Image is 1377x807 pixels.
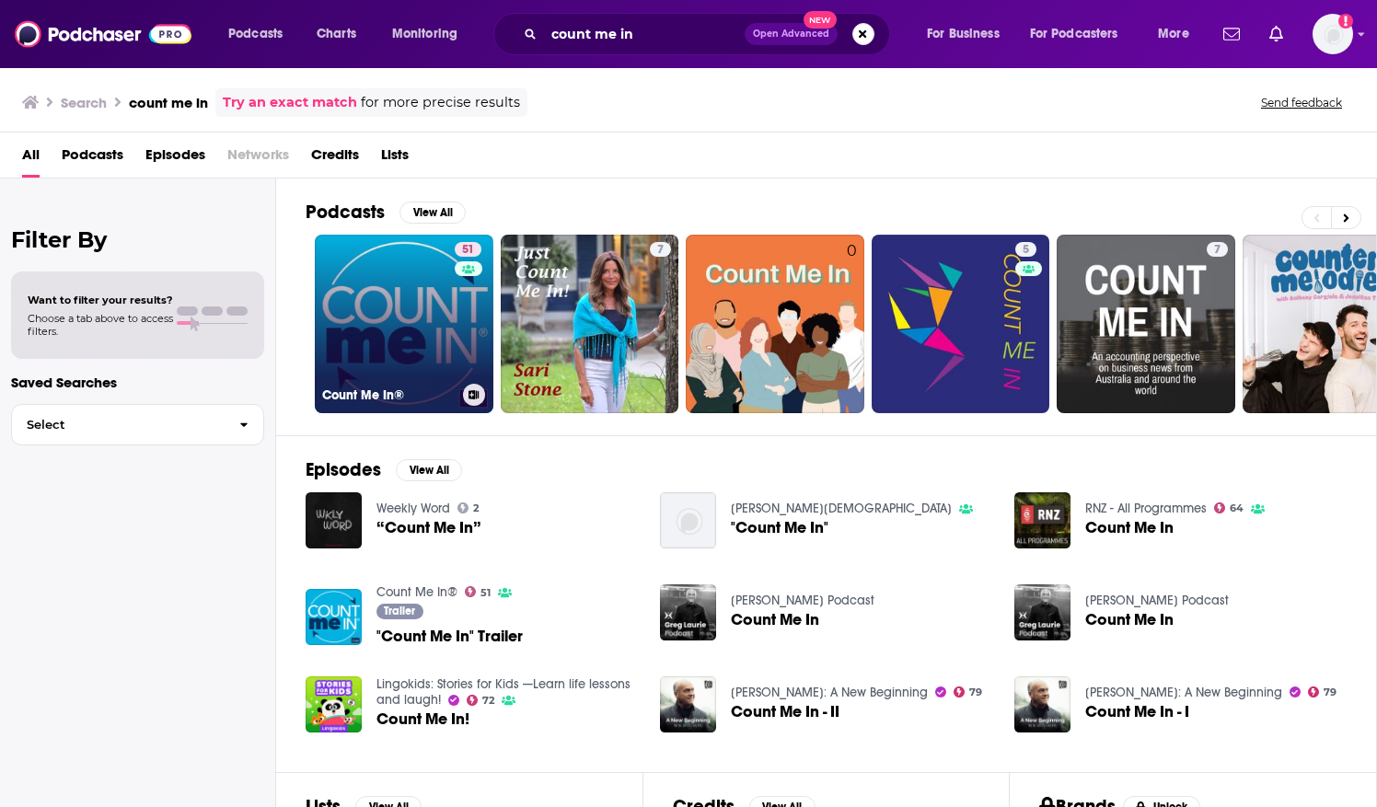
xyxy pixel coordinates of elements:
span: Choose a tab above to access filters. [28,312,173,338]
button: View All [396,459,462,481]
span: Networks [227,140,289,178]
a: Greg Laurie Podcast [731,593,874,608]
a: Greg Laurie: A New Beginning [731,685,928,700]
span: for more precise results [361,92,520,113]
img: "Count Me In" Trailer [306,589,362,645]
span: Monitoring [392,21,457,47]
a: Count Me In [1085,520,1174,536]
button: open menu [215,19,307,49]
a: 51 [465,586,492,597]
a: "Count Me In" [731,520,828,536]
img: Count Me In [660,584,716,640]
p: Saved Searches [11,374,264,391]
a: 7 [1057,235,1235,413]
img: Count Me In - II [660,676,716,732]
img: “Count Me In” [306,492,362,548]
span: 5 [1023,241,1029,259]
span: For Podcasters [1030,21,1118,47]
a: 5 [1015,242,1036,257]
span: Podcasts [62,140,123,178]
h2: Filter By [11,226,264,253]
a: 51Count Me In® [315,235,493,413]
a: 7 [1207,242,1228,257]
button: Open AdvancedNew [745,23,838,45]
button: View All [399,202,466,224]
span: Count Me In - I [1085,704,1189,720]
span: All [22,140,40,178]
a: Show notifications dropdown [1216,18,1247,50]
a: EpisodesView All [306,458,462,481]
a: Credits [311,140,359,178]
a: Greg Laurie Podcast [1085,593,1229,608]
span: 51 [480,589,491,597]
span: 72 [482,697,494,705]
img: Count Me In [1014,492,1070,548]
img: Count Me In! [306,676,362,732]
h2: Episodes [306,458,381,481]
img: "Count Me In" [660,492,716,548]
span: Logged in as mtraynor [1313,14,1353,54]
span: 7 [1214,241,1221,259]
img: Count Me In - I [1014,676,1070,732]
a: Count Me In [1085,612,1174,628]
a: Lists [381,140,409,178]
a: Count Me In [731,612,819,628]
a: 7 [650,242,671,257]
h2: Podcasts [306,201,385,224]
span: 7 [657,241,664,259]
span: Count Me In - II [731,704,839,720]
button: open menu [379,19,481,49]
button: open menu [914,19,1023,49]
a: 79 [954,686,983,697]
a: PodcastsView All [306,201,466,224]
a: RNZ - All Programmes [1085,501,1207,516]
a: 5 [872,235,1050,413]
img: Count Me In [1014,584,1070,640]
img: Podchaser - Follow, Share and Rate Podcasts [15,17,191,52]
span: Charts [317,21,356,47]
span: Select [12,419,225,431]
svg: Add a profile image [1338,14,1353,29]
span: Episodes [145,140,205,178]
h3: Search [61,94,107,111]
h3: Count Me In® [322,387,456,403]
div: Search podcasts, credits, & more... [511,13,908,55]
img: User Profile [1313,14,1353,54]
input: Search podcasts, credits, & more... [544,19,745,49]
span: Podcasts [228,21,283,47]
a: 64 [1214,502,1244,513]
span: 51 [462,241,474,259]
button: Show profile menu [1313,14,1353,54]
a: Show notifications dropdown [1262,18,1290,50]
span: 64 [1230,504,1244,513]
a: 51 [455,242,481,257]
span: 79 [1324,688,1336,697]
button: Select [11,404,264,445]
a: Weekly Word [376,501,450,516]
a: Count Me In® [376,584,457,600]
span: More [1158,21,1189,47]
span: 79 [969,688,982,697]
a: "Count Me In" Trailer [376,628,523,644]
span: Open Advanced [753,29,829,39]
span: 2 [473,504,479,513]
a: Greg Laurie: A New Beginning [1085,685,1282,700]
span: Trailer [384,605,415,617]
span: Count Me In! [376,711,469,727]
button: open menu [1145,19,1212,49]
a: Charts [305,19,367,49]
span: For Business [927,21,1000,47]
